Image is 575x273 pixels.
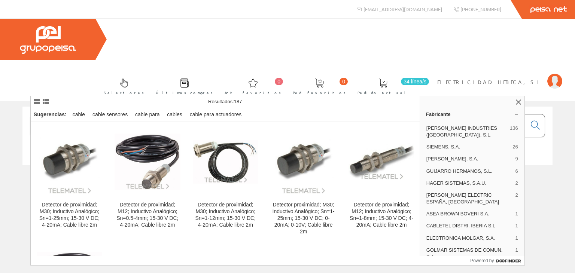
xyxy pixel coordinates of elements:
[437,78,544,86] span: ELECTRICIDAD HEBECA, SL
[426,235,512,242] span: ELECTRONICA MOLGAR, S.A.
[343,122,420,244] a: Detector de proximidad; M12; Inductivo Analógico; Sn=1-8mm; 15-30 V DC; 4-20mA; Cable libre 2m De...
[420,108,524,120] a: Fabricante
[70,108,88,122] div: cable
[148,72,217,99] a: Últimas compras
[437,72,562,79] a: ELECTRICIDAD HEBECA, SL
[515,223,518,229] span: 1
[426,144,510,150] span: SIEMENS, S.A.
[515,247,518,260] span: 1
[512,144,518,150] span: 26
[510,125,518,138] span: 136
[363,6,442,12] span: [EMAIL_ADDRESS][DOMAIN_NAME]
[470,256,524,265] a: Powered by
[22,175,553,181] div: © Grupo Peisa
[96,72,148,99] a: Selectores
[426,168,512,175] span: GUIJARRO HERMANOS, S.L.
[515,235,518,242] span: 1
[470,257,494,264] span: Powered by
[293,89,346,96] span: Ped. favoritos
[271,202,336,235] div: Detector proximidad; M30; Inductivo Analógico; Sn=1-25mm; 15-30 V DC; 0-20mA; 0-10V; Cable libre 2m
[37,202,102,228] div: Detector de proximidad; M30; Inductivo Analógico; Sn=1-25mm; 15-30 V DC; 4-20mA; Cable libre 2m
[104,89,144,96] span: Selectores
[515,211,518,217] span: 1
[426,223,512,229] span: CABLETEL DISTRI. IBERIA S.L
[275,78,283,85] span: 0
[515,180,518,187] span: 2
[156,89,213,96] span: Últimas compras
[193,140,258,184] img: Detector de proximidad; M30; Inductivo Analógico; Sn=1-12mm; 15-30 V DC; 4-20mA; Cable libre 2m
[208,99,242,104] span: Resultados:
[225,89,281,96] span: Art. favoritos
[349,202,414,228] div: Detector de proximidad; M12; Inductivo Analógico; Sn=1-8mm; 15-30 V DC; 4-20mA; Cable libre 2m
[31,110,68,120] div: Sugerencias:
[349,143,414,180] img: Detector de proximidad; M12; Inductivo Analógico; Sn=1-8mm; 15-30 V DC; 4-20mA; Cable libre 2m
[515,192,518,205] span: 2
[426,156,512,162] span: [PERSON_NAME], S.A.
[426,125,507,138] span: [PERSON_NAME] INDUSTRIES ([GEOGRAPHIC_DATA]), S.L.
[234,99,242,104] span: 187
[401,78,429,85] span: 34 línea/s
[340,78,348,85] span: 0
[187,108,245,122] div: cable para actuadores
[426,247,512,260] span: GOLMAR SISTEMAS DE COMUN. S.A.
[265,122,342,244] a: Detector proximidad; M30; Inductivo Analógico; Sn=1-25mm; 15-30 V DC; 0-20mA; 0-10V; Cable libre ...
[132,108,162,122] div: cable para
[271,129,336,194] img: Detector proximidad; M30; Inductivo Analógico; Sn=1-25mm; 15-30 V DC; 0-20mA; 0-10V; Cable libre 2m
[115,134,180,190] img: Detector de proximidad; M12; Inductivo Analógico; Sn=0.5-4mm; 15-30 V DC; 4-20mA; Cable libre 2m
[515,156,518,162] span: 9
[460,6,501,12] span: [PHONE_NUMBER]
[193,202,258,228] div: Detector de proximidad; M30; Inductivo Analógico; Sn=1-12mm; 15-30 V DC; 4-20mA; Cable libre 2m
[358,89,408,96] span: Pedido actual
[115,202,180,228] div: Detector de proximidad; M12; Inductivo Analógico; Sn=0.5-4mm; 15-30 V DC; 4-20mA; Cable libre 2m
[20,26,76,54] img: Grupo Peisa
[109,122,186,244] a: Detector de proximidad; M12; Inductivo Analógico; Sn=0.5-4mm; 15-30 V DC; 4-20mA; Cable libre 2m ...
[515,168,518,175] span: 6
[187,122,264,244] a: Detector de proximidad; M30; Inductivo Analógico; Sn=1-12mm; 15-30 V DC; 4-20mA; Cable libre 2m D...
[31,122,108,244] a: Detector de proximidad; M30; Inductivo Analógico; Sn=1-25mm; 15-30 V DC; 4-20mA; Cable libre 2m D...
[350,72,431,99] a: 34 línea/s Pedido actual
[426,211,512,217] span: ASEA BROWN BOVERI S.A.
[89,108,131,122] div: cable sensores
[426,192,512,205] span: [PERSON_NAME] ELECTRIC ESPAÑA, [GEOGRAPHIC_DATA]
[426,180,512,187] span: HAGER SISTEMAS, S.A.U.
[37,129,102,194] img: Detector de proximidad; M30; Inductivo Analógico; Sn=1-25mm; 15-30 V DC; 4-20mA; Cable libre 2m
[164,108,185,122] div: cables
